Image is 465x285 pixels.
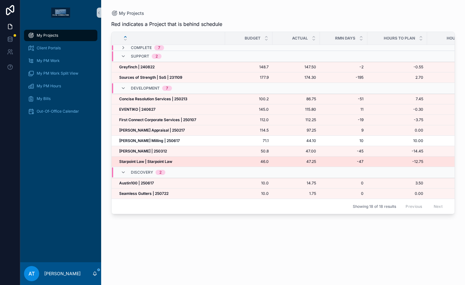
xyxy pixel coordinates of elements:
a: 0 [324,181,364,186]
p: [PERSON_NAME] [44,270,81,277]
a: 1.75 [276,191,316,196]
span: Actual [292,36,308,41]
a: Concise Resolution Services | 250213 [119,96,221,102]
a: 44.10 [276,138,316,143]
a: 10 [324,138,364,143]
span: Out-Of-Office Calendar [37,109,79,114]
a: 147.50 [276,65,316,70]
a: 47.25 [276,159,316,164]
strong: Starpoint Law | Starpoint Law [119,159,172,164]
a: -2 [324,65,364,70]
strong: Greyfinch | 240822 [119,65,155,69]
a: 11 [324,107,364,112]
a: 114.5 [229,128,269,133]
span: 9 [324,128,364,133]
strong: Austin100 | 250617 [119,181,154,185]
span: 86.75 [276,96,316,102]
a: -12.75 [371,159,423,164]
a: -47 [324,159,364,164]
a: 100.2 [229,96,269,102]
a: My PM Work [24,55,97,66]
span: My PM Work [37,58,60,63]
a: -0.30 [371,107,423,112]
a: 174.30 [276,75,316,80]
a: -19 [324,117,364,122]
a: 97.25 [276,128,316,133]
a: Starpoint Law | Starpoint Law [119,159,221,164]
span: 0.00 [371,128,423,133]
span: Discovery [131,170,153,175]
strong: EVENTIKO | 240627 [119,107,156,112]
span: 50.8 [229,149,269,154]
a: 2.70 [371,75,423,80]
a: 148.7 [229,65,269,70]
a: 112.0 [229,117,269,122]
span: 10.00 [371,138,423,143]
a: 115.80 [276,107,316,112]
a: -3.75 [371,117,423,122]
a: EVENTIKO | 240627 [119,107,221,112]
span: My PM Hours [37,84,61,89]
a: My PM Work Split View [24,68,97,79]
a: My Bills [24,93,97,104]
div: 7 [158,45,160,50]
div: 2 [156,54,158,59]
a: 10.0 [229,191,269,196]
a: Greyfinch | 240822 [119,65,221,70]
a: -45 [324,149,364,154]
a: 14.75 [276,181,316,186]
a: 0.00 [371,191,423,196]
span: My Projects [119,10,144,16]
a: [PERSON_NAME] | 250312 [119,149,221,154]
a: [PERSON_NAME] Milling | 250617 [119,138,221,143]
a: Client Portals [24,42,97,54]
div: 7 [166,86,168,91]
a: 3.50 [371,181,423,186]
a: 177.9 [229,75,269,80]
span: Complete [131,45,152,50]
a: [PERSON_NAME] Appraisal | 250217 [119,128,221,133]
a: 46.0 [229,159,269,164]
a: 145.0 [229,107,269,112]
a: 0 [324,191,364,196]
a: 10.0 [229,181,269,186]
span: Showing 18 of 18 results [353,204,396,209]
a: -195 [324,75,364,80]
a: My Projects [111,10,144,16]
a: 112.25 [276,117,316,122]
img: App logo [51,8,70,18]
a: Out-Of-Office Calendar [24,106,97,117]
a: 7.45 [371,96,423,102]
a: Austin100 | 250617 [119,181,221,186]
a: -51 [324,96,364,102]
span: Budget [245,36,260,41]
a: Sources of Strength | SoS | 231109 [119,75,221,80]
span: My PM Work Split View [37,71,78,76]
a: -0.55 [371,65,423,70]
strong: [PERSON_NAME] | 250312 [119,149,167,153]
